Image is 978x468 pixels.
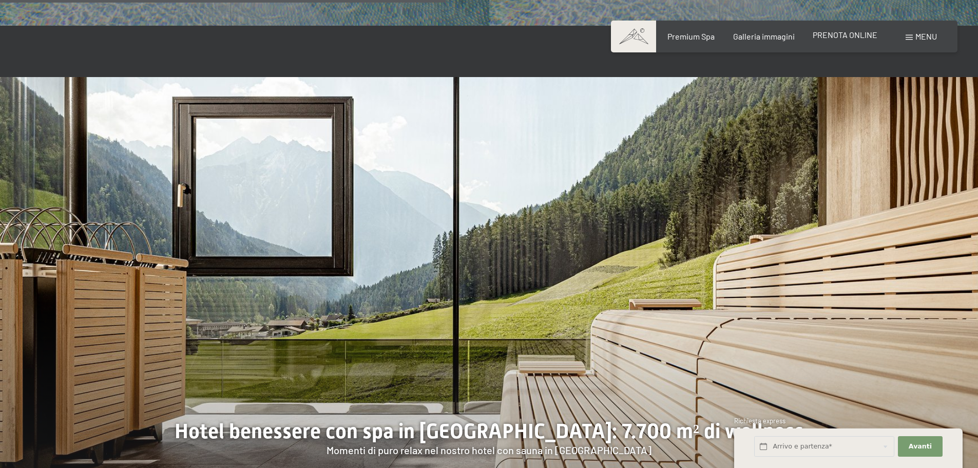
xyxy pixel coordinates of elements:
a: Premium Spa [667,31,715,41]
span: Richiesta express [734,417,785,425]
a: PRENOTA ONLINE [813,30,877,40]
button: Avanti [898,436,942,457]
span: Menu [915,31,937,41]
span: Avanti [909,442,932,451]
a: Galleria immagini [733,31,795,41]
